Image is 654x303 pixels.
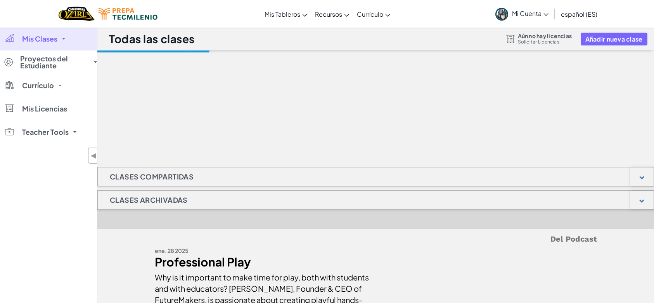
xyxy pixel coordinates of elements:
[557,3,601,24] a: español (ES)
[518,33,572,39] span: Aún no hay licencias
[491,2,552,26] a: Mi Cuenta
[20,55,89,69] span: Proyectos del Estudiante
[265,10,300,18] span: Mis Tableros
[22,82,54,89] span: Currículo
[155,245,370,256] div: ene. 28 2025
[261,3,311,24] a: Mis Tableros
[581,33,647,45] button: Añadir nueva clase
[155,256,370,268] div: Professional Play
[22,129,69,136] span: Teacher Tools
[311,3,353,24] a: Recursos
[59,6,95,22] img: Home
[98,167,206,186] h1: Clases Compartidas
[353,3,394,24] a: Currículo
[99,8,157,20] img: Tecmilenio logo
[22,35,57,42] span: Mis Clases
[315,10,342,18] span: Recursos
[90,150,97,161] span: ◀
[98,190,200,210] h1: Clases archivadas
[518,39,572,45] a: Solicitar Licencias
[155,233,597,245] h5: Del Podcast
[512,9,548,17] span: Mi Cuenta
[561,10,597,18] span: español (ES)
[59,6,95,22] a: Ozaria by CodeCombat logo
[495,8,508,21] img: avatar
[357,10,383,18] span: Currículo
[109,31,195,46] h1: Todas las clases
[22,105,67,112] span: Mis Licencias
